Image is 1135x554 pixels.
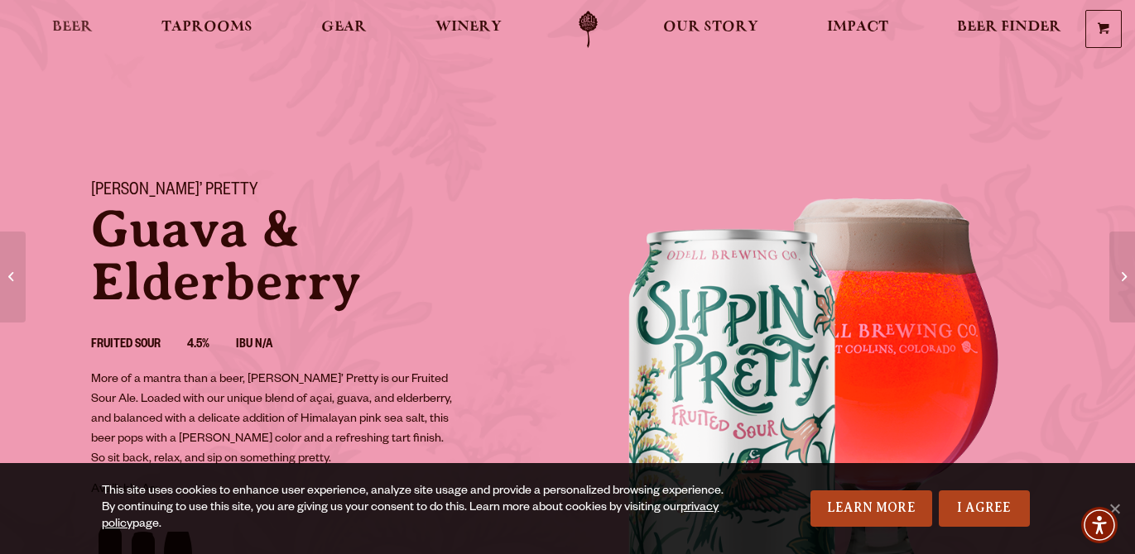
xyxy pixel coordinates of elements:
[52,21,93,34] span: Beer
[425,11,512,48] a: Winery
[939,490,1030,527] a: I Agree
[557,11,619,48] a: Odell Home
[102,484,733,533] div: This site uses cookies to enhance user experience, analyze site usage and provide a personalized ...
[236,335,299,356] li: IBU N/A
[810,490,932,527] a: Learn More
[435,21,502,34] span: Winery
[187,335,236,356] li: 4.5%
[91,181,548,203] h1: [PERSON_NAME]’ Pretty
[1081,507,1118,543] div: Accessibility Menu
[816,11,899,48] a: Impact
[663,21,758,34] span: Our Story
[91,203,548,308] p: Guava & Elderberry
[310,11,378,48] a: Gear
[41,11,103,48] a: Beer
[946,11,1072,48] a: Beer Finder
[91,335,187,356] li: Fruited Sour
[161,21,252,34] span: Taprooms
[91,370,457,470] p: More of a mantra than a beer, [PERSON_NAME]’ Pretty is our Fruited Sour Ale. Loaded with our uniq...
[652,11,769,48] a: Our Story
[151,11,263,48] a: Taprooms
[957,21,1061,34] span: Beer Finder
[321,21,367,34] span: Gear
[827,21,888,34] span: Impact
